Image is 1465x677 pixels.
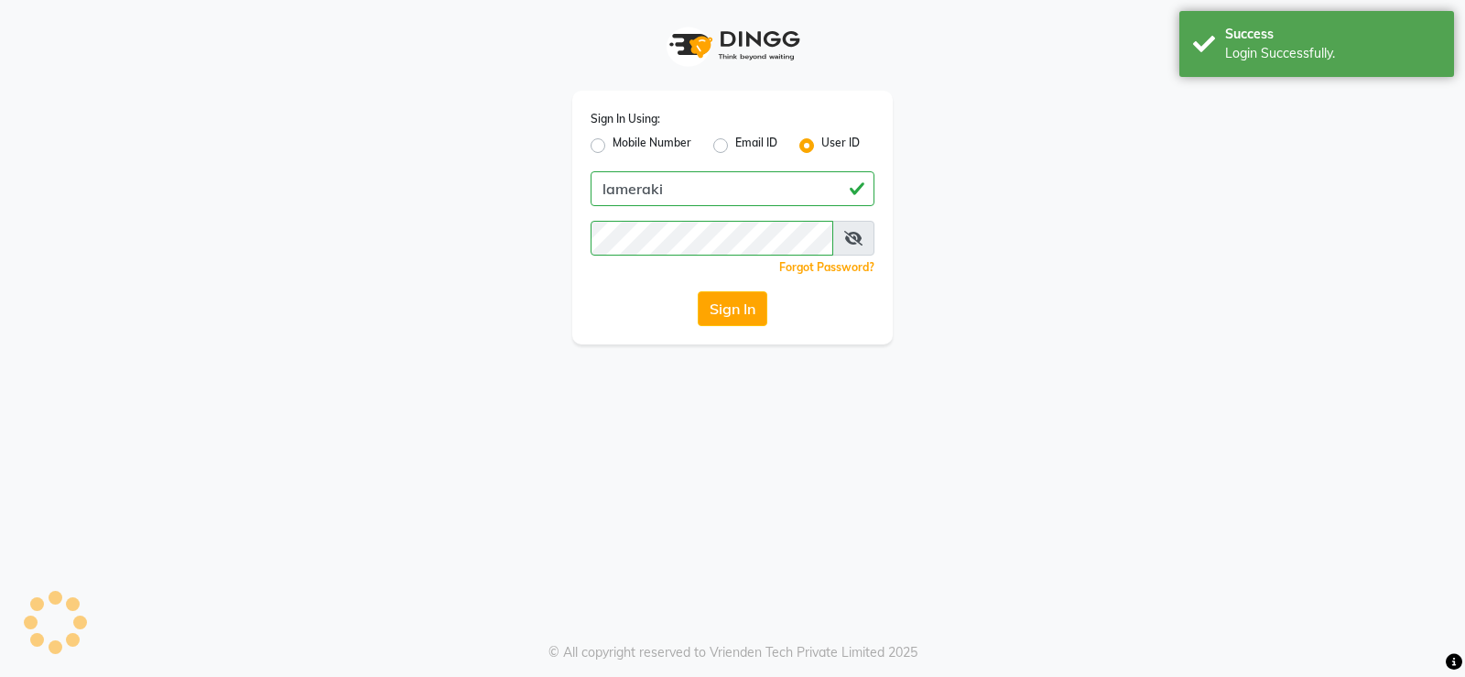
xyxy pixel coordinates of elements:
[1225,44,1440,63] div: Login Successfully.
[1225,25,1440,44] div: Success
[779,260,874,274] a: Forgot Password?
[591,111,660,127] label: Sign In Using:
[698,291,767,326] button: Sign In
[821,135,860,157] label: User ID
[591,171,874,206] input: Username
[613,135,691,157] label: Mobile Number
[659,18,806,72] img: logo1.svg
[591,221,833,256] input: Username
[735,135,777,157] label: Email ID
